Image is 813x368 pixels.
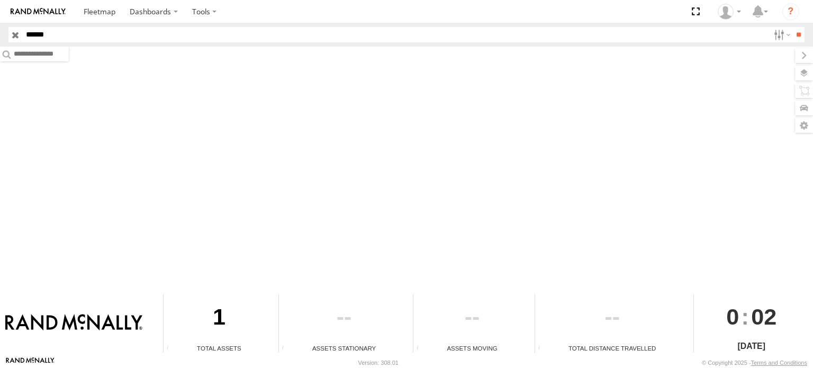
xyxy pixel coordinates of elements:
div: Total number of Enabled Assets [164,345,179,353]
label: Map Settings [795,118,813,133]
div: : [694,294,809,339]
img: Rand McNally [5,314,142,332]
div: Total Distance Travelled [535,344,690,353]
label: Search Filter Options [770,27,792,42]
div: Total distance travelled by all assets within specified date range and applied filters [535,345,551,353]
span: 02 [751,294,776,339]
div: Version: 308.01 [358,360,399,366]
div: Total number of assets current stationary. [279,345,295,353]
div: Total number of assets current in transit. [413,345,429,353]
div: Assets Stationary [279,344,409,353]
div: © Copyright 2025 - [702,360,807,366]
img: rand-logo.svg [11,8,66,15]
div: Assets Moving [413,344,530,353]
div: [DATE] [694,340,809,353]
i: ? [782,3,799,20]
div: Total Assets [164,344,275,353]
div: 1 [164,294,275,344]
span: 0 [726,294,739,339]
div: Jose Goitia [714,4,745,20]
a: Visit our Website [6,357,55,368]
a: Terms and Conditions [751,360,807,366]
